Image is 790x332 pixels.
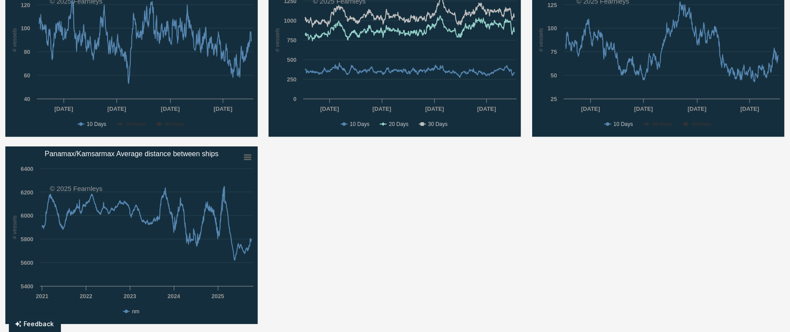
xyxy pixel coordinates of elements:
[54,105,73,112] text: [DATE]
[287,76,297,83] text: 250
[107,105,126,112] text: [DATE]
[168,293,180,300] text: 2024
[124,293,136,300] text: 2023
[21,259,33,266] text: 5600
[21,2,30,8] text: 120
[126,121,145,127] text: 20 Days
[132,308,140,315] text: nm
[634,105,653,112] text: [DATE]
[21,283,33,290] text: 5400
[44,150,218,158] text: Panamax/Kamsarmax Average distance between ships
[11,215,18,239] text: # vessels
[21,189,33,196] text: 6200
[80,293,92,300] text: 2022
[428,121,448,127] text: 30 Days
[287,57,297,63] text: 500
[389,121,409,127] text: 20 Days
[293,96,297,102] text: 0
[614,121,633,127] text: 10 Days
[373,105,391,112] text: [DATE]
[740,105,759,112] text: [DATE]
[547,25,557,32] text: 100
[550,96,557,102] text: 25
[161,105,180,112] text: [DATE]
[24,96,30,102] text: 40
[213,105,232,112] text: [DATE]
[21,166,33,172] text: 6400
[11,28,18,52] text: # vessels
[477,105,496,112] text: [DATE]
[36,293,48,300] text: 2021
[274,28,281,52] text: # vessels
[5,146,258,324] svg: Panamax/Kamsarmax Average distance between ships
[21,25,30,32] text: 100
[350,121,369,127] text: 10 Days
[688,105,706,112] text: [DATE]
[550,49,557,55] text: 75
[87,121,106,127] text: 10 Days
[212,293,224,300] text: 2025
[24,72,30,79] text: 60
[321,105,339,112] text: [DATE]
[50,185,103,192] text: © 2025 Fearnleys
[21,212,33,219] text: 6000
[692,121,711,127] text: 30 Days
[24,49,30,55] text: 80
[425,105,444,112] text: [DATE]
[21,236,33,243] text: 5800
[287,37,297,44] text: 750
[581,105,600,112] text: [DATE]
[165,121,184,127] text: 30 Days
[547,2,557,8] text: 125
[653,121,672,127] text: 20 Days
[550,72,557,79] text: 50
[537,28,544,52] text: # vessels
[284,17,297,24] text: 1000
